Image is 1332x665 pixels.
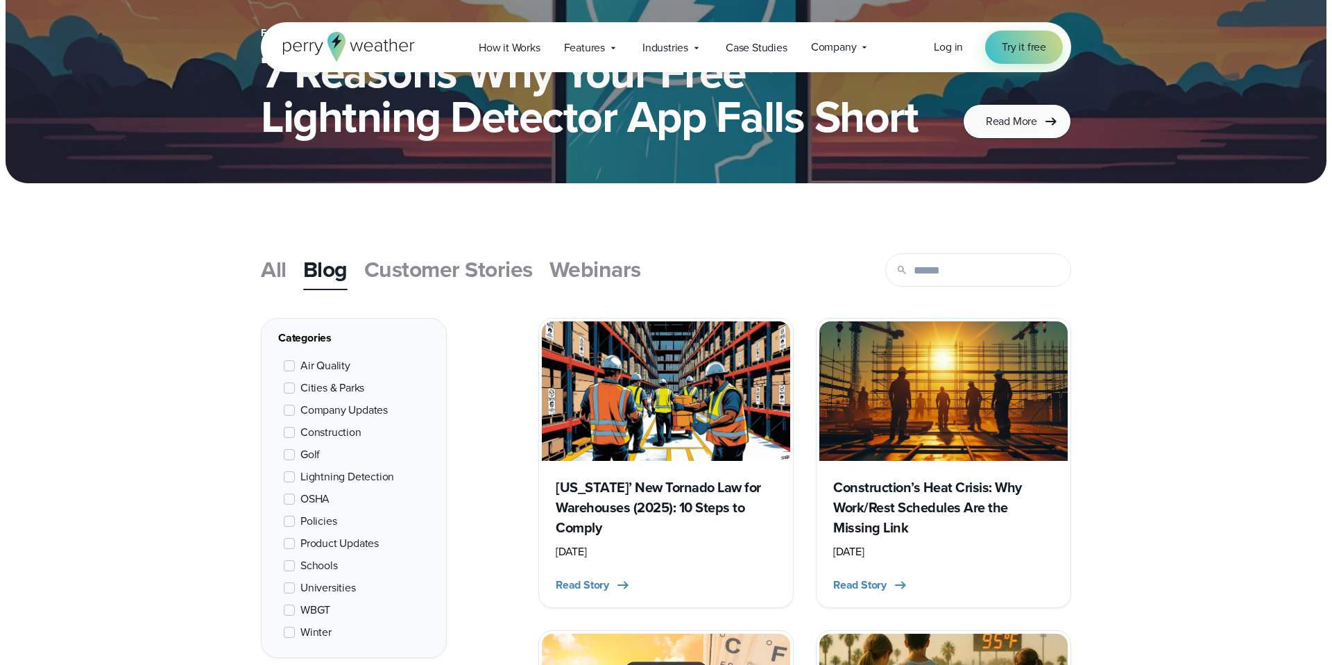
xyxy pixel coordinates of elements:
[300,424,361,441] span: Construction
[963,104,1071,139] a: Read More
[300,513,336,530] span: Policies
[300,602,330,618] span: WBGT
[642,40,688,56] span: Industries
[833,478,1054,538] h3: Construction’s Heat Crisis: Why Work/Rest Schedules Are the Missing Link
[467,33,552,62] a: How it Works
[538,318,794,608] a: Illinois Warehouse Safety [US_STATE]’ New Tornado Law for Warehouses (2025): 10 Steps to Comply [...
[811,39,857,56] span: Company
[364,253,533,286] span: Customer Stories
[726,40,787,56] span: Case Studies
[261,50,930,139] h1: 7 Reasons Why Your Free Lightning Detector App Falls Short
[564,40,605,56] span: Features
[300,357,350,374] span: Air Quality
[816,318,1071,608] a: construction site heat stress Construction’s Heat Crisis: Why Work/Rest Schedules Are the Missing...
[364,250,533,289] a: Customer Stories
[549,250,641,289] a: Webinars
[300,580,356,596] span: Universities
[261,253,287,286] span: All
[300,380,364,396] span: Cities & Parks
[934,39,963,56] a: Log in
[278,330,429,346] div: Categories
[819,321,1068,461] img: construction site heat stress
[986,113,1037,130] span: Read More
[549,253,641,286] span: Webinars
[556,478,776,538] h3: [US_STATE]’ New Tornado Law for Warehouses (2025): 10 Steps to Comply
[542,321,790,461] img: Illinois Warehouse Safety
[479,40,540,56] span: How it Works
[833,544,1054,560] div: [DATE]
[261,250,287,289] a: All
[303,253,348,286] span: Blog
[985,31,1063,64] a: Try it free
[833,577,909,594] button: Read Story
[300,557,338,574] span: Schools
[556,577,631,594] button: Read Story
[300,535,379,552] span: Product Updates
[300,402,388,419] span: Company Updates
[1002,39,1046,56] span: Try it free
[556,577,609,594] span: Read Story
[300,446,320,463] span: Golf
[300,491,330,507] span: OSHA
[300,624,332,641] span: Winter
[714,33,799,62] a: Case Studies
[556,544,776,560] div: [DATE]
[303,250,348,289] a: Blog
[833,577,887,594] span: Read Story
[300,469,394,485] span: Lightning Detection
